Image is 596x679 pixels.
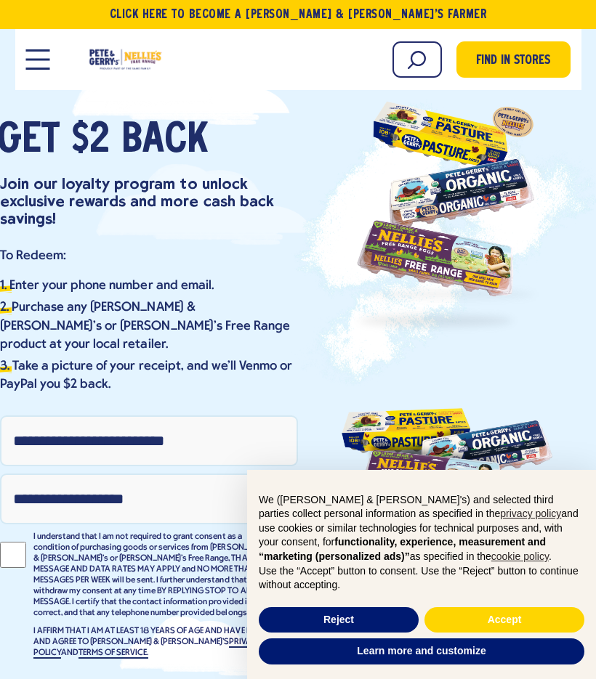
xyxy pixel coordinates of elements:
input: Search [392,41,442,78]
button: Open Mobile Menu Modal Dialog [26,49,50,70]
button: Reject [259,607,419,633]
a: Find in Stores [456,41,571,78]
a: PRIVACY POLICY [33,638,263,659]
button: Accept [424,607,584,633]
a: TERMS OF SERVICE. [78,648,148,659]
span: Back [121,121,208,160]
p: I understand that I am not required to grant consent as a condition of purchasing goods or servic... [33,532,278,619]
strong: functionality, experience, measurement and “marketing (personalized ads)” [259,536,546,562]
p: I AFFIRM THAT I AM AT LEAST 18 YEARS OF AGE AND HAVE READ AND AGREE TO [PERSON_NAME] & [PERSON_NA... [33,626,278,659]
button: Learn more and customize [259,638,584,664]
p: We ([PERSON_NAME] & [PERSON_NAME]'s) and selected third parties collect personal information as s... [259,493,584,564]
span: Find in Stores [476,52,550,71]
p: Use the “Accept” button to consent. Use the “Reject” button to continue without accepting. [259,564,584,593]
a: cookie policy [491,550,549,562]
span: $2 [71,121,110,160]
a: privacy policy [500,508,561,519]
